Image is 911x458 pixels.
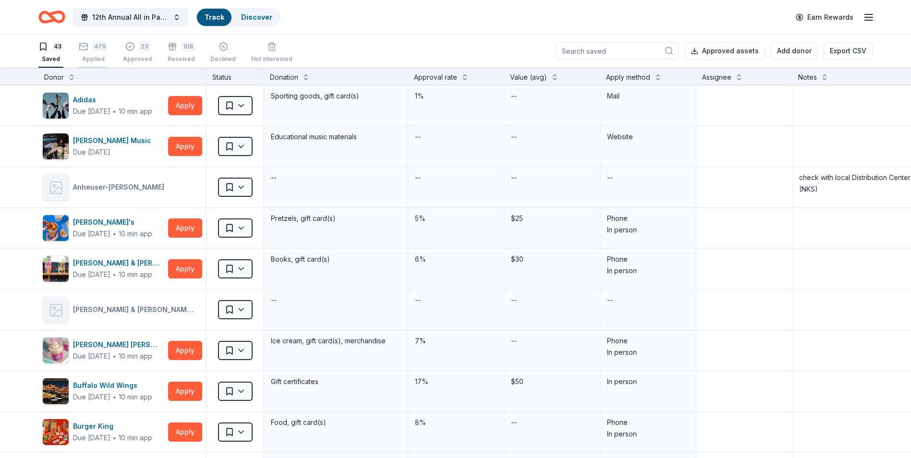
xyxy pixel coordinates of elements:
div: Status [206,68,264,85]
div: 10 min app [119,351,152,361]
div: 108 [181,42,195,51]
button: 108Received [168,38,195,68]
a: Track [205,13,224,21]
button: Image for Baskin Robbins[PERSON_NAME] [PERSON_NAME]Due [DATE]∙10 min app [42,337,164,364]
div: Not interested [251,55,292,63]
div: Adidas [73,94,152,106]
button: 23Approved [123,38,152,68]
button: 479Applied [79,38,108,68]
div: In person [607,224,689,236]
div: Buffalo Wild Wings [73,380,152,391]
span: ∙ [112,107,117,115]
span: ∙ [112,352,117,360]
div: -- [510,171,518,184]
button: Apply [168,341,202,360]
div: Approved [123,55,152,63]
button: Image for Auntie Anne's [PERSON_NAME]'sDue [DATE]∙10 min app [42,215,164,241]
img: Image for Auntie Anne's [43,215,69,241]
div: Website [607,131,689,143]
div: Phone [607,213,689,224]
span: 12th Annual All in Paddle Raffle [92,12,169,23]
button: 12th Annual All in Paddle Raffle [73,8,188,27]
div: Educational music materials [270,130,402,144]
img: Image for Adidas [43,93,69,119]
button: Image for Burger KingBurger KingDue [DATE]∙10 min app [42,419,164,446]
div: 17% [414,375,498,388]
div: -- [510,130,518,144]
div: Approval rate [414,72,457,83]
div: 23 [139,42,150,51]
div: 8% [414,416,498,429]
div: Received [168,55,195,63]
img: Image for Alfred Music [43,133,69,159]
div: -- [606,171,614,184]
div: Assignee [702,72,731,83]
div: $50 [510,375,594,388]
div: -- [270,293,278,307]
button: Approved assets [684,42,765,60]
div: Sporting goods, gift card(s) [270,89,402,103]
div: [PERSON_NAME] Music [73,135,155,146]
div: Food, gift card(s) [270,416,402,429]
img: Image for Buffalo Wild Wings [43,378,69,404]
div: 10 min app [119,433,152,443]
div: Due [DATE] [73,146,110,158]
button: Apply [168,137,202,156]
div: Books, gift card(s) [270,253,402,266]
div: [PERSON_NAME]'s [73,217,152,228]
div: 479 [92,42,108,51]
div: -- [414,171,422,184]
div: In person [607,376,689,387]
div: -- [414,130,422,144]
input: Search saved [556,42,679,60]
button: Image for AdidasAdidasDue [DATE]∙10 min app [42,92,164,119]
a: Discover [241,13,272,21]
a: Home [38,6,65,28]
div: Notes [798,72,817,83]
div: Declined [210,55,236,63]
div: -- [510,293,518,307]
div: Phone [607,417,689,428]
button: Image for Alfred Music[PERSON_NAME] MusicDue [DATE] [42,133,164,160]
img: Image for Baskin Robbins [43,337,69,363]
div: 10 min app [119,392,152,402]
div: Value (avg) [510,72,547,83]
div: 1% [414,89,498,103]
div: Due [DATE] [73,350,110,362]
div: Mail [607,90,689,102]
button: Apply [168,96,202,115]
div: Anheuser-[PERSON_NAME] [73,181,168,193]
div: Pretzels, gift card(s) [270,212,402,225]
div: 43 [52,42,63,51]
div: -- [510,416,518,429]
button: Image for Barnes & Noble[PERSON_NAME] & [PERSON_NAME]Due [DATE]∙10 min app [42,255,164,282]
div: -- [510,334,518,348]
span: ∙ [112,393,117,401]
div: Donation [270,72,298,83]
div: [PERSON_NAME] & [PERSON_NAME] ([GEOGRAPHIC_DATA]) [73,304,198,315]
button: Not interested [251,38,292,68]
div: -- [606,293,614,307]
button: TrackDiscover [196,8,281,27]
div: Phone [607,335,689,347]
button: Export CSV [824,42,873,60]
span: ∙ [112,270,117,278]
div: Due [DATE] [73,269,110,280]
div: [PERSON_NAME] & [PERSON_NAME] [73,257,164,269]
div: [PERSON_NAME] [PERSON_NAME] [73,339,164,350]
div: 10 min app [119,270,152,279]
button: Apply [168,218,202,238]
div: -- [270,171,278,184]
div: 7% [414,334,498,348]
div: Gift certificates [270,375,402,388]
div: 5% [414,212,498,225]
div: Due [DATE] [73,228,110,240]
div: 6% [414,253,498,266]
button: Apply [168,382,202,401]
div: Due [DATE] [73,432,110,444]
div: Due [DATE] [73,106,110,117]
button: Apply [168,422,202,442]
img: Image for Barnes & Noble [43,256,69,282]
button: Image for Buffalo Wild WingsBuffalo Wild WingsDue [DATE]∙10 min app [42,378,164,405]
div: -- [414,293,422,307]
